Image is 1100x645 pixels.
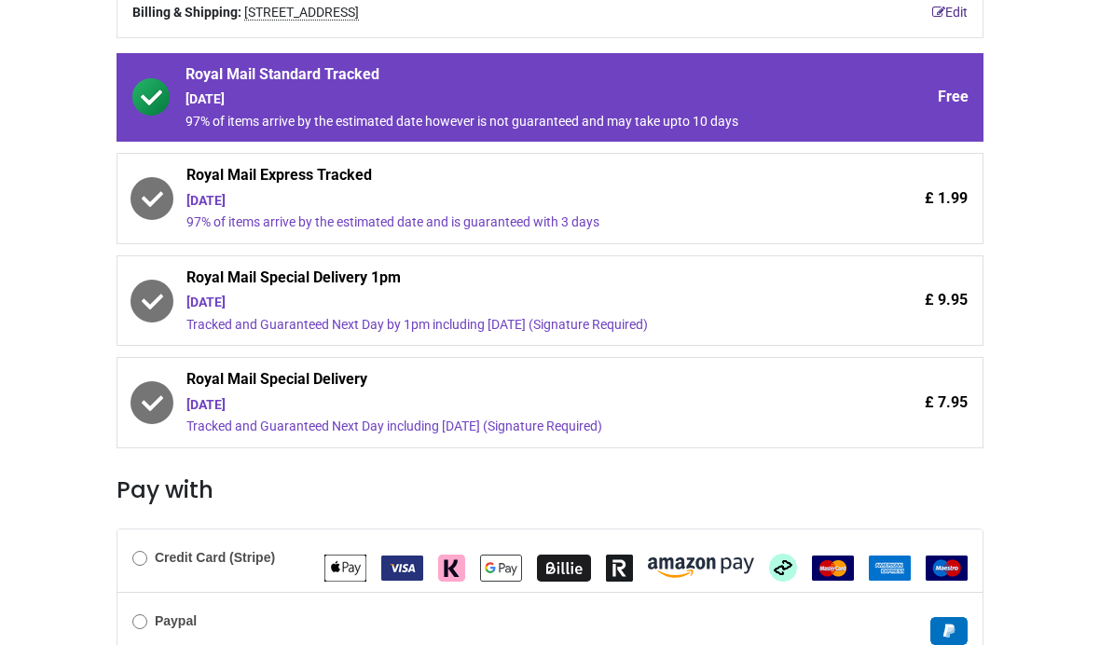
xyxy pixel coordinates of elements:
span: Free [938,87,969,107]
span: Billie [537,559,591,574]
span: Apple Pay [324,559,366,574]
span: £ 9.95 [925,290,968,310]
div: 97% of items arrive by the estimated date however is not guaranteed and may take upto 10 days [186,113,812,131]
img: Afterpay Clearpay [769,554,797,582]
img: Billie [537,555,591,582]
span: Royal Mail Special Delivery [186,369,811,395]
div: 97% of items arrive by the estimated date and is guaranteed with 3 days [186,213,811,232]
span: Revolut Pay [606,559,633,574]
img: Amazon Pay [648,557,754,578]
span: Royal Mail Special Delivery 1pm [186,268,811,294]
span: Paypal [930,623,968,638]
img: VISA [381,556,423,581]
span: Maestro [926,559,968,574]
b: Paypal [155,613,197,628]
input: Credit Card (Stripe) [132,551,147,566]
img: Apple Pay [324,555,366,582]
div: Tracked and Guaranteed Next Day including [DATE] (Signature Required) [186,418,811,436]
img: Paypal [930,617,968,645]
img: MasterCard [812,556,854,581]
input: Paypal [132,614,147,629]
img: Maestro [926,556,968,581]
span: Amazon Pay [648,559,754,574]
span: £ 1.99 [925,188,968,209]
span: American Express [869,559,911,574]
h3: Pay with [117,474,983,506]
div: [DATE] [186,396,811,415]
img: Revolut Pay [606,555,633,582]
div: [DATE] [186,294,811,312]
div: [DATE] [186,90,812,109]
span: Klarna [438,559,465,574]
b: Credit Card (Stripe) [155,550,275,565]
a: Edit [932,4,968,22]
span: £ 7.95 [925,392,968,413]
span: VISA [381,559,423,574]
div: [DATE] [186,192,811,211]
img: American Express [869,556,911,581]
div: Tracked and Guaranteed Next Day by 1pm including [DATE] (Signature Required) [186,316,811,335]
span: Google Pay [480,559,522,574]
span: Afterpay Clearpay [769,559,797,574]
b: Billing & Shipping: [132,5,241,20]
span: MasterCard [812,559,854,574]
span: Royal Mail Express Tracked [186,165,811,191]
span: Royal Mail Standard Tracked [186,64,812,90]
img: Google Pay [480,555,522,582]
img: Klarna [438,555,465,582]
